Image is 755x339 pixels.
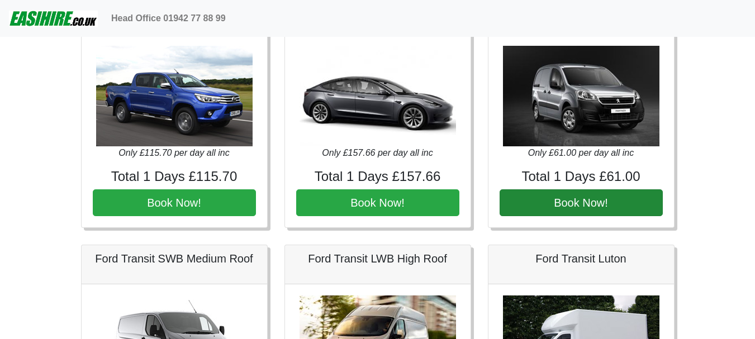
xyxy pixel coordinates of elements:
[528,148,634,157] i: Only £61.00 per day all inc
[93,252,256,265] h5: Ford Transit SWB Medium Roof
[296,169,459,185] h4: Total 1 Days £157.66
[500,169,663,185] h4: Total 1 Days £61.00
[503,46,659,146] img: Peugeot Partner
[500,252,663,265] h5: Ford Transit Luton
[96,46,253,146] img: Toyota Hilux
[107,7,230,30] a: Head Office 01942 77 88 99
[500,189,663,216] button: Book Now!
[111,13,226,23] b: Head Office 01942 77 88 99
[300,46,456,146] img: Tesla 3 240 mile range
[118,148,229,157] i: Only £115.70 per day all inc
[296,189,459,216] button: Book Now!
[9,7,98,30] img: easihire_logo_small.png
[296,252,459,265] h5: Ford Transit LWB High Roof
[93,169,256,185] h4: Total 1 Days £115.70
[322,148,433,157] i: Only £157.66 per day all inc
[93,189,256,216] button: Book Now!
